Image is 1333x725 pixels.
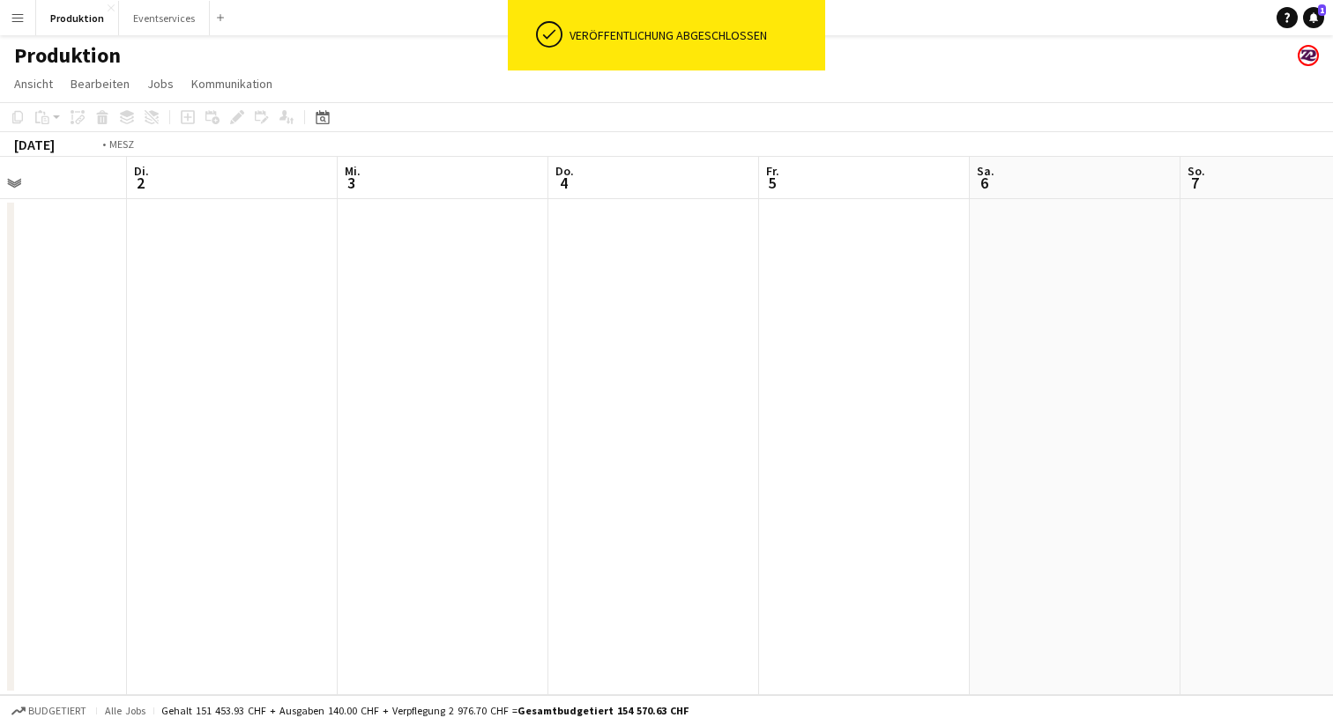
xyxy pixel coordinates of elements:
a: Kommunikation [184,72,279,95]
button: Produktion [36,1,119,35]
div: Veröffentlichung abgeschlossen [570,27,818,43]
a: Jobs [140,72,181,95]
button: Budgetiert [9,701,89,721]
button: Eventservices [119,1,210,35]
h1: Produktion [14,42,121,69]
div: MESZ [109,137,134,151]
span: Kommunikation [191,76,272,92]
span: Alle Jobs [104,704,146,717]
div: [DATE] [14,136,55,153]
a: Ansicht [7,72,60,95]
span: Budgetiert [28,705,86,717]
a: Bearbeiten [63,72,137,95]
span: Bearbeiten [71,76,130,92]
span: Jobs [147,76,174,92]
div: Gehalt 151 453.93 CHF + Ausgaben 140.00 CHF + Verpflegung 2 976.70 CHF = [161,704,689,717]
span: Ansicht [14,76,53,92]
app-user-avatar: Team Zeitpol [1298,45,1319,66]
span: Gesamtbudgetiert 154 570.63 CHF [518,704,689,717]
span: 1 [1318,4,1326,16]
a: 1 [1303,7,1324,28]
